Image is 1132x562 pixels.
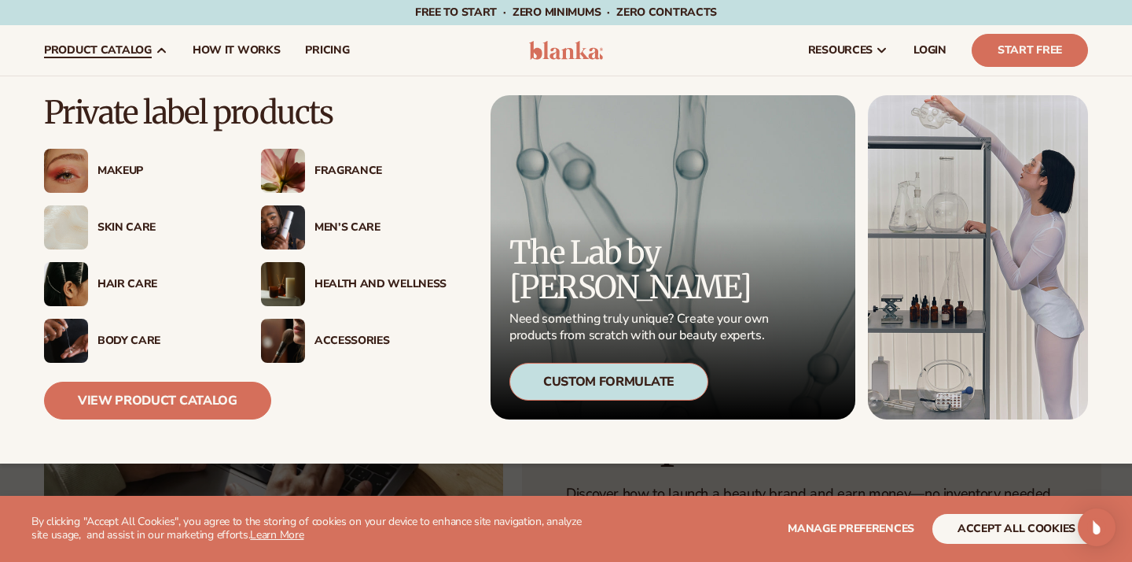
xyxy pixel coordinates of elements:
[44,205,88,250] img: Cream moisturizer swatch.
[901,25,959,76] a: LOGIN
[97,221,230,235] div: Skin Care
[314,221,447,235] div: Men’s Care
[44,319,230,363] a: Male hand applying moisturizer. Body Care
[261,205,447,250] a: Male holding moisturizer bottle. Men’s Care
[261,319,305,363] img: Female with makeup brush.
[44,149,88,193] img: Female with glitter eye makeup.
[305,44,349,57] span: pricing
[44,262,88,306] img: Female hair pulled back with clips.
[314,278,447,291] div: Health And Wellness
[261,149,447,193] a: Pink blooming flower. Fragrance
[261,149,305,193] img: Pink blooming flower.
[44,205,230,250] a: Cream moisturizer swatch. Skin Care
[913,44,946,57] span: LOGIN
[788,514,914,544] button: Manage preferences
[932,514,1101,544] button: accept all cookies
[314,335,447,348] div: Accessories
[44,262,230,306] a: Female hair pulled back with clips. Hair Care
[44,319,88,363] img: Male hand applying moisturizer.
[44,382,271,420] a: View Product Catalog
[529,41,604,60] img: logo
[44,95,447,130] p: Private label products
[491,95,855,420] a: Microscopic product formula. The Lab by [PERSON_NAME] Need something truly unique? Create your ow...
[509,311,774,344] p: Need something truly unique? Create your own products from scratch with our beauty experts.
[788,521,914,536] span: Manage preferences
[193,44,281,57] span: How It Works
[97,335,230,348] div: Body Care
[250,527,303,542] a: Learn More
[415,5,717,20] span: Free to start · ZERO minimums · ZERO contracts
[796,25,901,76] a: resources
[97,165,230,178] div: Makeup
[261,262,305,306] img: Candles and incense on table.
[808,44,873,57] span: resources
[44,44,152,57] span: product catalog
[97,278,230,291] div: Hair Care
[31,25,180,76] a: product catalog
[44,149,230,193] a: Female with glitter eye makeup. Makeup
[1078,508,1115,546] div: Open Intercom Messenger
[261,319,447,363] a: Female with makeup brush. Accessories
[261,262,447,306] a: Candles and incense on table. Health And Wellness
[180,25,293,76] a: How It Works
[31,516,591,542] p: By clicking "Accept All Cookies", you agree to the storing of cookies on your device to enhance s...
[868,95,1088,420] img: Female in lab with equipment.
[972,34,1088,67] a: Start Free
[509,235,774,305] p: The Lab by [PERSON_NAME]
[261,205,305,250] img: Male holding moisturizer bottle.
[292,25,362,76] a: pricing
[509,363,708,401] div: Custom Formulate
[314,165,447,178] div: Fragrance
